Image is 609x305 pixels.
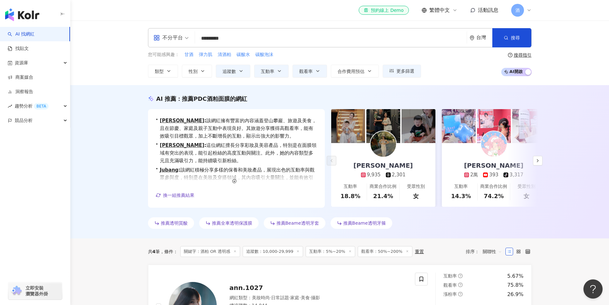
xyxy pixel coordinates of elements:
div: 台灣 [476,35,492,40]
span: 觀看率 [299,69,313,74]
div: 14.3% [451,192,471,200]
a: 找貼文 [8,45,29,52]
span: 弾力肌 [199,52,212,58]
img: chrome extension [10,286,23,296]
img: KOL Avatar [371,131,396,157]
div: AI 推薦 ： [156,95,247,103]
div: 互動率 [344,183,357,190]
a: searchAI 找網紅 [8,31,35,37]
div: 26.9% [507,291,524,298]
span: : [204,118,206,124]
span: 活動訊息 [478,7,498,13]
span: 這位網紅擅長分享彩妝及美容產品，特別是在面膜領域有突出的表現，能引起粉絲的高度互動與關注。此外，她的內容類型多元且充滿吸引力，能持續吸引新粉絲。 [160,141,317,165]
div: 393 [489,172,498,178]
span: : [204,142,206,148]
div: 商業合作比例 [480,183,507,190]
span: 合作費用預估 [338,69,364,74]
button: 類型 [148,65,178,77]
span: 競品分析 [15,113,33,128]
div: 預約線上 Demo [364,7,403,13]
div: 9,935 [367,172,381,178]
span: 趨勢分析 [15,99,49,113]
span: 該網紅擁有豐富的內容涵蓋登山攀巖、旅遊及美食，且在節慶、家庭及親子互動中表現良好。其旅遊分享獲得高觀看率，能有效吸引目標觀眾，加上不斷增長的互動，顯示出強大的影響力。 [160,117,317,140]
span: 追蹤數 [223,69,236,74]
span: 清酒粕 [218,52,231,58]
div: 不分平台 [153,33,183,43]
div: • [156,166,317,189]
button: 甘酒 [184,51,194,58]
div: 共 筆 [148,249,160,254]
span: rise [8,104,12,108]
span: 條件 ： [160,249,178,254]
div: 排序： [466,246,505,257]
a: [PERSON_NAME] [160,142,204,148]
div: • [156,141,317,165]
div: [PERSON_NAME] [347,161,419,170]
span: 觀看率：50%~200% [358,246,412,257]
div: 3,317 [510,172,523,178]
span: 互動率 [443,273,457,278]
span: ann.1027 [230,284,263,292]
button: 清酒粕 [217,51,231,58]
span: 甘酒 [184,52,193,58]
span: 該網紅積極分享多樣的保養和美妝產品，展現出色的互動率與觀眾參與度，特別是在美妝及穿搭領域，其內容吸引大量關注，並能有效引發粉絲對產品的興趣。 [160,166,317,189]
span: question-circle [458,274,463,278]
span: 立即安裝 瀏覽器外掛 [26,285,48,297]
span: · [270,295,271,300]
span: : [178,167,180,173]
span: 您可能感興趣： [148,52,179,58]
span: 家庭 [290,295,299,300]
span: 關鍵字：酒粕 OR 透明感 [180,246,240,257]
span: 繁體中文 [429,7,450,14]
span: environment [470,36,474,40]
div: 5.67% [507,273,524,280]
span: 搜尋 [511,35,520,40]
span: 攝影 [311,295,320,300]
span: 推薦透明質酸 [161,221,188,226]
button: 碳酸泡沫 [255,51,274,58]
span: · [299,295,301,300]
a: [PERSON_NAME]9,9352,301互動率18.8%商業合作比例21.4%受眾性別女 [331,143,435,207]
div: 女 [413,192,419,200]
div: 受眾性別 [407,183,425,190]
span: 碳酸泡沫 [255,52,273,58]
span: question-circle [458,292,463,296]
span: 推薦PDC酒粕面膜的網紅 [182,95,247,102]
a: [PERSON_NAME] [160,118,204,124]
a: chrome extension立即安裝 瀏覽器外掛 [8,282,62,300]
div: 21.4% [373,192,393,200]
div: 18.8% [340,192,360,200]
span: · [310,295,311,300]
img: post-image [331,109,365,143]
button: 追蹤數 [216,65,250,77]
img: post-image [477,109,511,143]
button: 觀看率 [293,65,327,77]
span: 推薦Beame透明牙箍 [343,221,386,226]
span: 類型 [155,69,164,74]
button: 更多篩選 [383,65,421,77]
span: question-circle [508,53,512,57]
a: 商案媒合 [8,74,33,81]
button: 搜尋 [492,28,531,47]
span: 換一組推薦結果 [163,193,194,198]
span: question-circle [458,283,463,287]
span: 追蹤數：10,000-29,999 [243,246,303,257]
a: 預約線上 Demo [359,6,409,15]
span: 互動率 [261,69,274,74]
a: 洞察報告 [8,89,33,95]
button: 弾力肌 [199,51,213,58]
iframe: Help Scout Beacon - Open [583,279,603,299]
span: · [289,295,290,300]
button: 互動率 [254,65,289,77]
a: Jubang [160,167,179,173]
a: [PERSON_NAME]2萬3933,317互動率14.3%商業合作比例74.2%受眾性別女 [442,143,546,207]
div: [PERSON_NAME] [458,161,530,170]
span: 關聯性 [483,246,502,257]
button: 合作費用預估 [331,65,379,77]
div: • [156,117,317,140]
span: appstore [153,35,160,41]
span: 漲粉率 [443,292,457,297]
div: 75.8% [507,282,524,289]
button: 換一組推薦結果 [156,190,195,200]
div: 搜尋指引 [514,52,532,58]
